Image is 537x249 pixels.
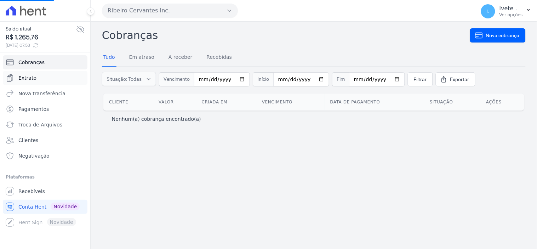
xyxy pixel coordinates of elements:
span: Exportar [450,76,469,83]
a: Nova transferência [3,86,87,101]
p: Ver opções [499,12,523,18]
th: Vencimento [256,94,324,111]
button: Ribeiro Cervantes Inc. [102,4,238,18]
a: Tudo [102,49,116,67]
a: Pagamentos [3,102,87,116]
span: Novidade [51,203,80,210]
span: Saldo atual [6,25,76,33]
span: Nova cobrança [486,32,520,39]
th: Valor [153,94,196,111]
a: Nova cobrança [470,28,526,43]
span: Extrato [18,74,36,81]
p: Nenhum(a) cobrança encontrado(a) [112,115,201,123]
a: Conta Hent Novidade [3,200,87,214]
a: Troca de Arquivos [3,118,87,132]
th: Cliente [103,94,153,111]
a: Clientes [3,133,87,147]
span: [DATE] 07:53 [6,42,76,49]
a: Filtrar [408,72,433,86]
a: Recebidas [205,49,234,67]
span: Fim [332,72,349,86]
th: Data de pagamento [325,94,424,111]
span: Cobranças [18,59,45,66]
a: Recebíveis [3,184,87,198]
a: Em atraso [128,49,156,67]
button: I. Ivete . Ver opções [475,1,537,21]
span: Filtrar [414,76,427,83]
span: Vencimento [159,72,194,86]
span: Clientes [18,137,38,144]
span: Nova transferência [18,90,65,97]
span: Troca de Arquivos [18,121,62,128]
span: Negativação [18,152,50,159]
p: Ivete . [499,5,523,12]
th: Ações [480,94,524,111]
nav: Sidebar [6,55,85,230]
a: A receber [167,49,194,67]
th: Criada em [196,94,256,111]
span: Recebíveis [18,188,45,195]
span: Início [253,72,273,86]
h2: Cobranças [102,27,470,43]
button: Situação: Todas [102,72,156,86]
a: Extrato [3,71,87,85]
span: Pagamentos [18,106,49,113]
a: Exportar [436,72,475,86]
span: R$ 1.265,76 [6,33,76,42]
span: Situação: Todas [107,75,142,83]
a: Negativação [3,149,87,163]
span: Conta Hent [18,203,46,210]
a: Cobranças [3,55,87,69]
span: I. [487,9,490,14]
th: Situação [424,94,480,111]
div: Plataformas [6,173,85,181]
